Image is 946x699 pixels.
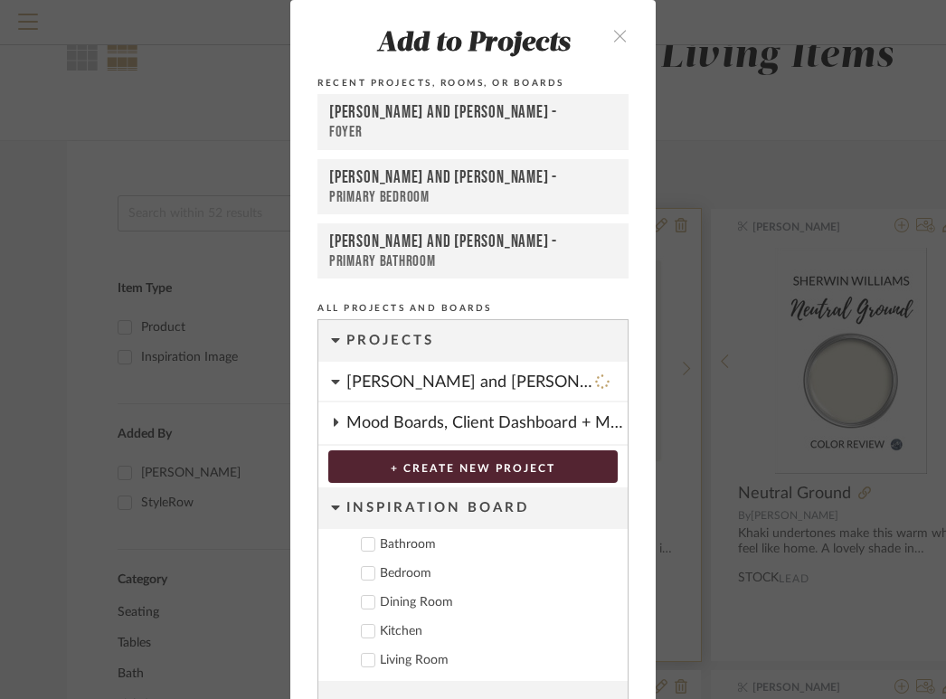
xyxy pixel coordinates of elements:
div: Primary Bathroom [329,252,617,270]
div: All Projects and Boards [317,300,629,316]
div: Primary Bedroom [329,188,617,206]
div: Bedroom [380,566,613,581]
div: [PERSON_NAME] and [PERSON_NAME] - [329,231,617,252]
div: Dining Room [380,595,613,610]
div: Projects [346,320,628,362]
div: [PERSON_NAME] and [PERSON_NAME] - [329,102,617,124]
div: Living Room [380,653,613,668]
div: Kitchen [380,624,613,639]
div: Inspiration Board [346,487,628,529]
div: Foyer [329,123,617,142]
div: Mood Boards, Client Dashboard + More [346,402,628,444]
div: [PERSON_NAME] and [PERSON_NAME] [346,362,595,393]
div: [PERSON_NAME] and [PERSON_NAME] - [329,167,617,188]
button: close [593,16,647,53]
div: Bathroom [380,537,613,553]
div: Recent Projects, Rooms, or Boards [317,75,629,91]
div: Add to Projects [317,29,629,60]
button: + CREATE NEW PROJECT [328,450,618,483]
